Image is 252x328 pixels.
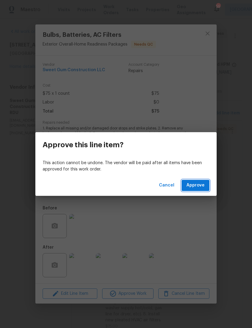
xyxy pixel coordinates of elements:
p: This action cannot be undone. The vendor will be paid after all items have been approved for this... [43,160,209,173]
span: Approve [186,182,205,189]
span: Cancel [159,182,174,189]
button: Cancel [157,180,177,191]
button: Approve [182,180,209,191]
h3: Approve this line item? [43,141,124,149]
